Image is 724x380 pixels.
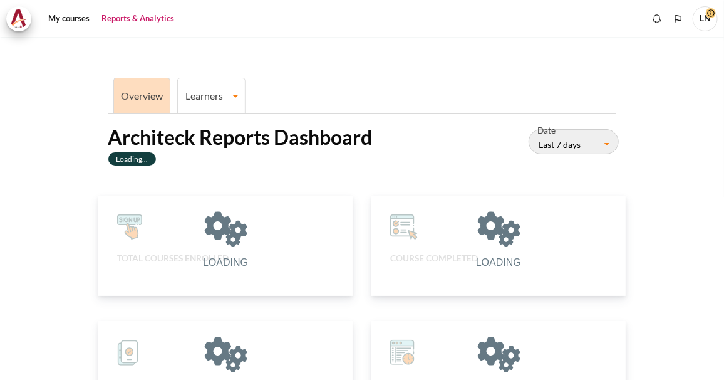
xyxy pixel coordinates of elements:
a: Overview [121,90,163,102]
label: Loading... [108,152,157,166]
div: Loading [476,221,521,271]
label: Date [537,124,556,137]
h2: Architeck Reports Dashboard [108,124,373,150]
span: LN [693,6,718,31]
a: My courses [44,6,94,31]
button: Last 7 days [529,129,619,154]
button: Languages [669,9,688,28]
div: Loading [203,221,248,271]
a: Architeck Architeck [6,6,38,31]
a: Reports & Analytics [97,6,178,31]
div: Show notification window with no new notifications [648,9,666,28]
img: Architeck [10,9,28,28]
a: Learners [178,90,245,102]
a: User menu [693,6,718,31]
